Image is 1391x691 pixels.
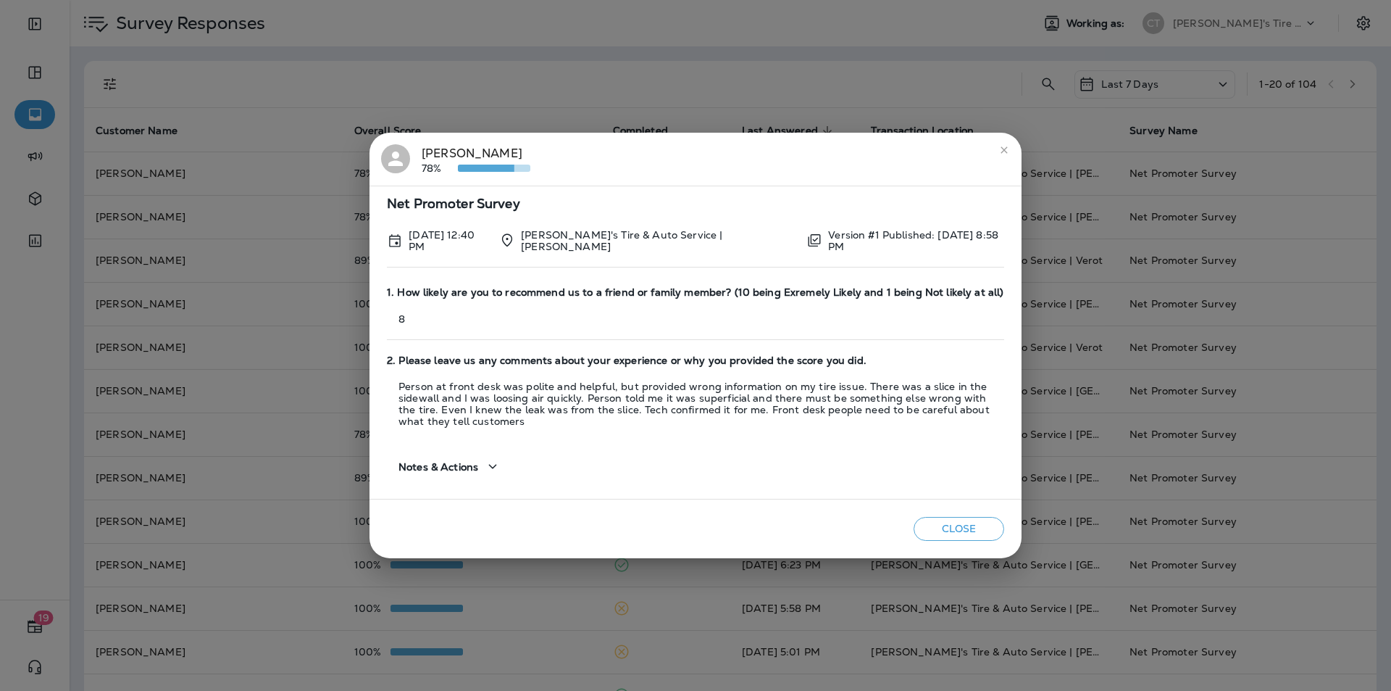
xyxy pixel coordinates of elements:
span: 1. How likely are you to recommend us to a friend or family member? (10 being Exremely Likely and... [387,286,1004,299]
p: 78% [422,162,458,174]
button: Notes & Actions [387,446,513,487]
p: Person at front desk was polite and helpful, but provided wrong information on my tire issue. The... [387,381,1004,427]
div: [PERSON_NAME] [422,144,530,175]
span: 2. Please leave us any comments about your experience or why you provided the score you did. [387,355,1004,367]
button: Close [914,517,1004,541]
p: Sep 23, 2025 12:40 PM [409,229,488,252]
p: Version #1 Published: [DATE] 8:58 PM [828,229,1004,252]
span: Net Promoter Survey [387,198,1004,210]
p: [PERSON_NAME]'s Tire & Auto Service | [PERSON_NAME] [521,229,795,252]
button: close [993,138,1016,162]
p: 8 [387,313,1004,325]
span: Notes & Actions [398,461,478,473]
